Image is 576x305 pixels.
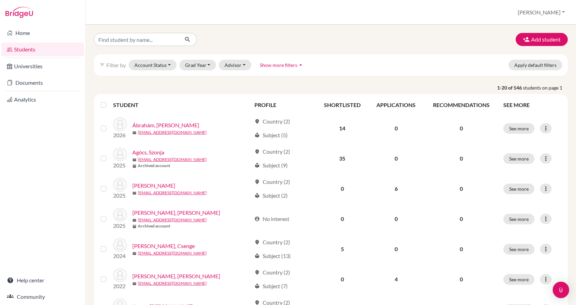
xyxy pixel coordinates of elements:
button: See more [503,123,535,134]
td: 0 [316,264,369,294]
span: location_on [254,270,260,275]
i: arrow_drop_up [297,61,304,68]
td: 4 [369,264,424,294]
p: 2024 [113,252,127,260]
div: Country (2) [254,238,290,246]
a: [EMAIL_ADDRESS][DOMAIN_NAME] [138,250,207,256]
div: Subject (2) [254,191,288,200]
button: Apply default filters [508,60,562,70]
th: PROFILE [250,97,316,113]
a: Home [1,26,84,40]
strong: 1-20 of 546 [497,84,523,91]
p: 2025 [113,161,127,169]
span: Filter by [106,62,126,68]
div: Subject (5) [254,131,288,139]
a: Help center [1,273,84,287]
b: Archived account [138,223,170,229]
td: 0 [369,234,424,264]
th: SHORTLISTED [316,97,369,113]
th: RECOMMENDATIONS [424,97,499,113]
a: [EMAIL_ADDRESS][DOMAIN_NAME] [138,129,207,136]
input: Find student by name... [94,33,179,46]
span: mail [132,218,136,222]
a: Ábrahám, [PERSON_NAME] [132,121,199,129]
p: 0 [428,275,495,283]
span: mail [132,282,136,286]
a: [EMAIL_ADDRESS][DOMAIN_NAME] [138,280,207,286]
a: [PERSON_NAME], [PERSON_NAME] [132,209,220,217]
a: Universities [1,59,84,73]
img: Agócs, Szonja [113,148,127,161]
button: Show more filtersarrow_drop_up [254,60,310,70]
a: [PERSON_NAME] [132,181,175,190]
div: Country (2) [254,268,290,277]
img: Bridge-U [5,7,33,18]
div: Subject (9) [254,161,288,169]
button: Grad Year [179,60,216,70]
img: Andódy-Tánczos, Csenge [113,238,127,252]
span: local_library [254,163,260,168]
span: location_on [254,179,260,185]
a: Documents [1,76,84,90]
span: mail [132,191,136,195]
td: 5 [316,234,369,264]
img: Ábrahám, Emma [113,117,127,131]
span: students on page 1 [523,84,568,91]
span: location_on [254,149,260,154]
img: Almási-Füzi, Dávid [113,208,127,222]
a: [EMAIL_ADDRESS][DOMAIN_NAME] [138,217,207,223]
img: Anna, Kádár [113,268,127,282]
button: Advisor [219,60,251,70]
span: mail [132,251,136,256]
span: inventory_2 [132,164,136,168]
a: Students [1,43,84,56]
span: location_on [254,239,260,245]
span: local_library [254,283,260,289]
td: 14 [316,113,369,143]
button: See more [503,214,535,224]
button: See more [503,153,535,164]
button: See more [503,274,535,285]
div: Subject (13) [254,252,291,260]
span: local_library [254,253,260,259]
p: 0 [428,154,495,163]
div: Country (2) [254,148,290,156]
th: SEE MORE [499,97,565,113]
td: 6 [369,174,424,204]
td: 35 [316,143,369,174]
a: Agócs, Szonja [132,148,164,156]
div: Subject (7) [254,282,288,290]
td: 0 [316,204,369,234]
img: Ágoston, András [113,178,127,191]
a: Community [1,290,84,304]
td: 0 [369,113,424,143]
p: 0 [428,245,495,253]
th: STUDENT [113,97,250,113]
span: inventory_2 [132,224,136,228]
span: mail [132,158,136,162]
p: 0 [428,124,495,132]
button: Account Status [129,60,177,70]
td: 0 [369,204,424,234]
p: 0 [428,215,495,223]
div: Country (2) [254,117,290,126]
span: mail [132,131,136,135]
a: Analytics [1,93,84,106]
span: location_on [254,119,260,124]
td: 0 [316,174,369,204]
td: 0 [369,143,424,174]
p: 2025 [113,191,127,200]
b: Archived account [138,163,170,169]
span: local_library [254,193,260,198]
div: No interest [254,215,289,223]
button: See more [503,184,535,194]
a: [EMAIL_ADDRESS][DOMAIN_NAME] [138,156,207,163]
a: [PERSON_NAME], [PERSON_NAME] [132,272,220,280]
a: [EMAIL_ADDRESS][DOMAIN_NAME] [138,190,207,196]
th: APPLICATIONS [369,97,424,113]
a: [PERSON_NAME], Csenge [132,242,195,250]
span: Show more filters [260,62,297,68]
p: 2025 [113,222,127,230]
div: Open Intercom Messenger [553,282,569,298]
i: filter_list [99,62,105,68]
